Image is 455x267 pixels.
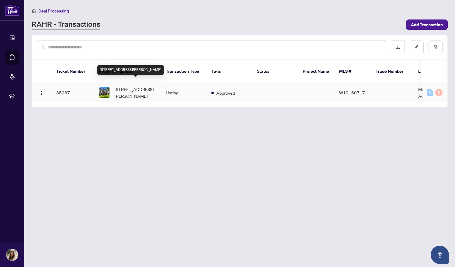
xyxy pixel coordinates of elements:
th: Ticket Number [51,60,94,83]
th: Project Name [298,60,334,83]
span: filter [433,45,438,49]
th: Tags [207,60,252,83]
td: - [371,83,413,102]
img: thumbnail-img [99,87,109,98]
button: Add Transaction [406,19,448,30]
th: Transaction Type [161,60,207,83]
td: - [252,83,298,102]
th: Trade Number [371,60,413,83]
td: 35987 [51,83,94,102]
th: Property Address [94,60,161,83]
button: filter [429,40,443,54]
button: Open asap [431,246,449,264]
th: Status [252,60,298,83]
span: download [396,45,400,49]
div: [STREET_ADDRESS][PERSON_NAME] [97,65,164,75]
span: home [32,9,36,13]
button: Logo [37,88,47,97]
a: RAHR - Transactions [32,19,100,30]
div: 0 [435,89,443,96]
div: 0 [427,89,433,96]
td: Listing [161,83,207,102]
span: edit [415,45,419,49]
td: - [298,83,334,102]
span: Add Transaction [411,20,443,30]
button: download [391,40,405,54]
button: edit [410,40,424,54]
span: [STREET_ADDRESS][PERSON_NAME] [115,86,156,99]
span: W12160717 [339,90,365,95]
img: Logo [39,91,44,96]
img: Profile Icon [6,249,18,261]
th: MLS # [334,60,371,83]
span: Deal Processing [38,8,69,14]
span: Approved [216,90,235,96]
img: logo [5,5,19,16]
